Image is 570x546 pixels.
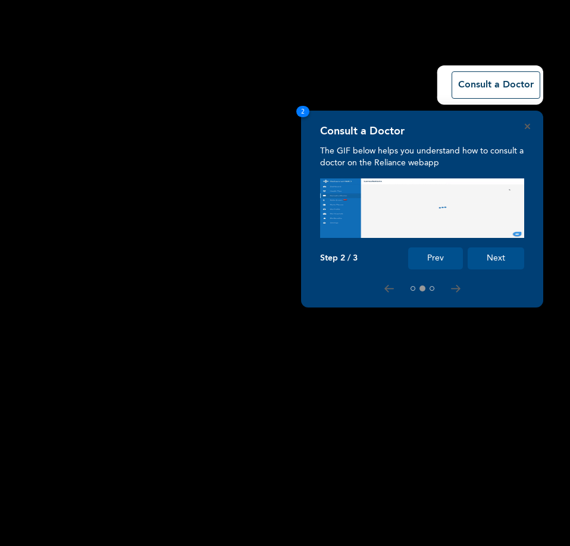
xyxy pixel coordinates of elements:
[525,124,530,129] button: Close
[468,247,524,269] button: Next
[320,178,524,238] img: consult_tour.f0374f2500000a21e88d.gif
[408,247,463,269] button: Prev
[452,71,540,99] button: Consult a Doctor
[320,145,524,169] p: The GIF below helps you understand how to consult a doctor on the Reliance webapp
[296,106,309,117] span: 2
[320,253,358,263] p: Step 2 / 3
[320,125,405,138] h4: Consult a Doctor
